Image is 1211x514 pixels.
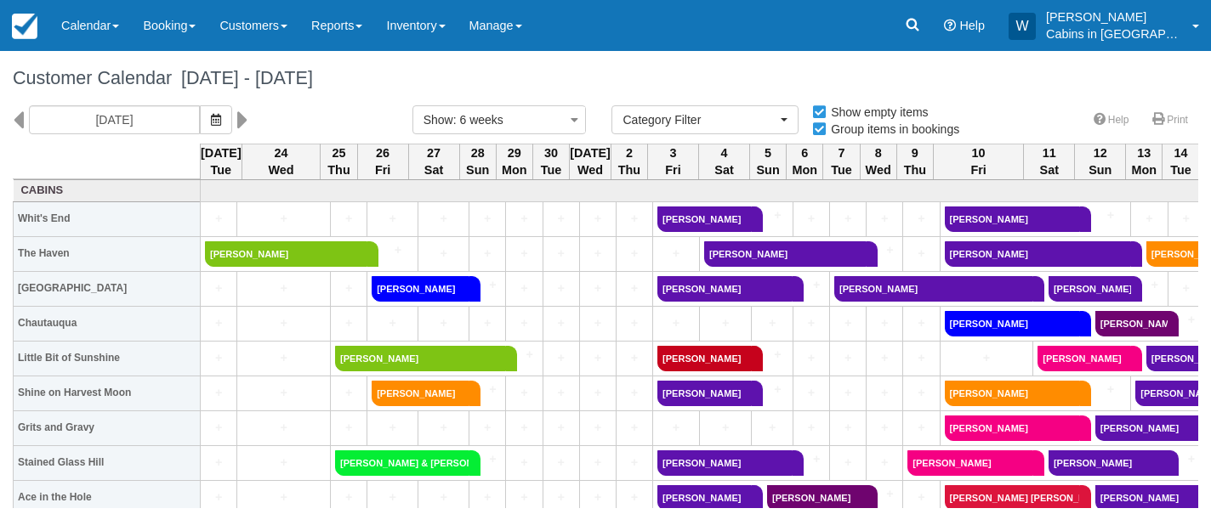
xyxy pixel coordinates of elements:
a: + [242,280,326,297]
a: + [205,384,232,402]
a: [PERSON_NAME] [704,241,867,267]
th: The Haven [14,236,201,271]
a: + [1131,276,1163,294]
a: + [205,314,232,332]
a: [PERSON_NAME] [657,276,793,302]
a: + [584,489,611,506]
a: Print [1142,108,1198,133]
a: + [335,280,362,297]
th: 28 Sun [459,144,496,179]
th: 11 Sat [1024,144,1075,179]
a: + [798,349,825,367]
a: + [205,489,232,506]
label: Show empty items [811,99,939,125]
a: + [474,419,501,437]
a: + [469,381,502,398]
a: + [584,314,611,332]
a: + [510,280,537,297]
a: + [871,314,898,332]
th: 10 Fri [933,144,1023,179]
a: + [907,419,935,437]
a: + [335,384,362,402]
th: 24 Wed [242,144,321,179]
a: [PERSON_NAME] [657,206,752,232]
a: + [704,419,747,437]
a: + [907,489,935,506]
span: Show [424,113,453,127]
a: + [867,241,899,259]
a: + [548,314,575,332]
th: Whit's End [14,201,201,236]
a: + [834,419,861,437]
a: + [945,349,1029,367]
a: + [367,241,413,259]
a: + [584,210,611,228]
span: : 6 weeks [453,113,503,127]
a: + [510,245,537,263]
a: + [474,245,501,263]
a: + [793,450,825,468]
a: [PERSON_NAME] [657,485,752,511]
a: + [834,384,861,402]
a: + [205,419,232,437]
a: [PERSON_NAME] [834,276,1033,302]
a: + [242,419,326,437]
a: [PERSON_NAME] [1095,415,1204,441]
a: + [242,384,326,402]
a: + [205,454,232,472]
a: + [548,280,575,297]
a: + [1135,210,1163,228]
a: + [1080,206,1127,224]
a: [PERSON_NAME] [205,241,367,267]
th: 26 Fri [357,144,408,179]
th: 9 Thu [896,144,933,179]
a: + [834,210,861,228]
a: + [242,454,326,472]
a: + [756,419,787,437]
th: Little Bit of Sunshine [14,341,201,376]
a: + [335,419,362,437]
a: + [242,489,326,506]
a: + [548,489,575,506]
a: + [834,314,861,332]
th: 5 Sun [750,144,787,179]
a: + [621,210,648,228]
th: [DATE] Wed [570,144,611,179]
label: Group items in bookings [811,116,970,142]
a: + [242,349,326,367]
a: + [510,419,537,437]
a: + [205,210,232,228]
a: + [756,314,787,332]
a: + [548,349,575,367]
th: Stained Glass Hill [14,445,201,480]
a: + [335,314,362,332]
th: 29 Mon [496,144,532,179]
th: [DATE] Tue [201,144,242,179]
a: [PERSON_NAME] [PERSON_NAME] [945,485,1080,511]
a: + [205,349,232,367]
a: + [907,245,935,263]
a: + [657,419,695,437]
th: 8 Wed [860,144,896,179]
a: [PERSON_NAME] [372,276,469,302]
th: 30 Tue [532,144,569,179]
span: Help [959,19,985,32]
a: + [474,489,501,506]
a: [PERSON_NAME] [945,381,1080,406]
a: [PERSON_NAME] [657,450,793,476]
th: 14 Tue [1163,144,1199,179]
a: + [372,210,413,228]
a: + [752,381,788,398]
a: + [798,210,825,228]
a: + [548,210,575,228]
div: W [1009,13,1036,40]
a: + [548,245,575,263]
a: + [621,419,648,437]
a: + [584,280,611,297]
a: + [798,314,825,332]
a: + [510,210,537,228]
a: + [1173,210,1200,228]
a: + [510,489,537,506]
th: [GEOGRAPHIC_DATA] [14,271,201,306]
a: [PERSON_NAME] [907,450,1032,476]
